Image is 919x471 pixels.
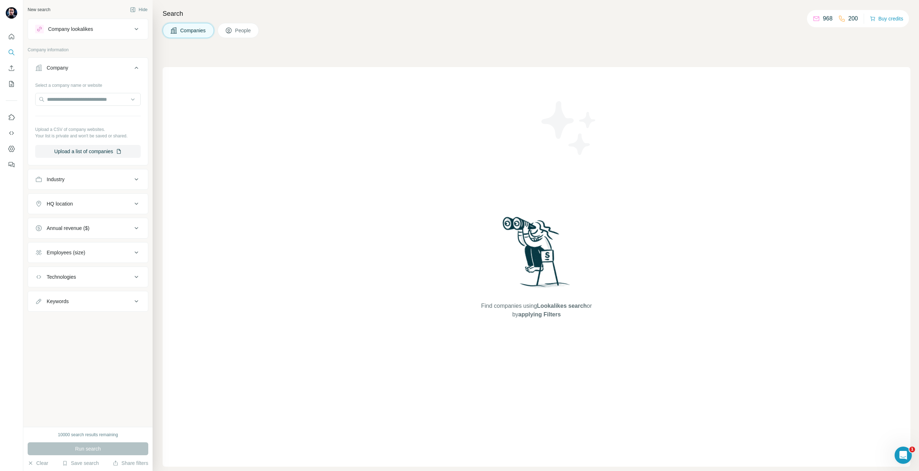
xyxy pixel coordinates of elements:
[163,9,910,19] h4: Search
[6,111,17,124] button: Use Surfe on LinkedIn
[6,77,17,90] button: My lists
[35,126,141,133] p: Upload a CSV of company websites.
[537,96,601,160] img: Surfe Illustration - Stars
[28,293,148,310] button: Keywords
[479,302,594,319] span: Find companies using or by
[47,273,76,281] div: Technologies
[47,176,65,183] div: Industry
[28,47,148,53] p: Company information
[28,460,48,467] button: Clear
[35,145,141,158] button: Upload a list of companies
[48,25,93,33] div: Company lookalikes
[28,6,50,13] div: New search
[47,200,73,207] div: HQ location
[28,59,148,79] button: Company
[35,133,141,139] p: Your list is private and won't be saved or shared.
[35,79,141,89] div: Select a company name or website
[6,158,17,171] button: Feedback
[62,460,99,467] button: Save search
[28,171,148,188] button: Industry
[47,225,89,232] div: Annual revenue ($)
[518,311,561,317] span: applying Filters
[28,220,148,237] button: Annual revenue ($)
[6,142,17,155] button: Dashboard
[870,14,903,24] button: Buy credits
[6,30,17,43] button: Quick start
[6,46,17,59] button: Search
[499,215,574,295] img: Surfe Illustration - Woman searching with binoculars
[327,1,418,17] div: Watch our October Product update
[848,14,858,23] p: 200
[909,447,915,452] span: 1
[125,4,153,15] button: Hide
[58,432,118,438] div: 10000 search results remaining
[895,447,912,464] iframe: Intercom live chat
[113,460,148,467] button: Share filters
[47,249,85,256] div: Employees (size)
[28,268,148,286] button: Technologies
[6,127,17,140] button: Use Surfe API
[47,64,68,71] div: Company
[28,195,148,212] button: HQ location
[6,7,17,19] img: Avatar
[28,20,148,38] button: Company lookalikes
[823,14,832,23] p: 968
[47,298,69,305] div: Keywords
[235,27,252,34] span: People
[28,244,148,261] button: Employees (size)
[737,3,745,10] div: Close Step
[537,303,587,309] span: Lookalikes search
[6,62,17,75] button: Enrich CSV
[180,27,206,34] span: Companies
